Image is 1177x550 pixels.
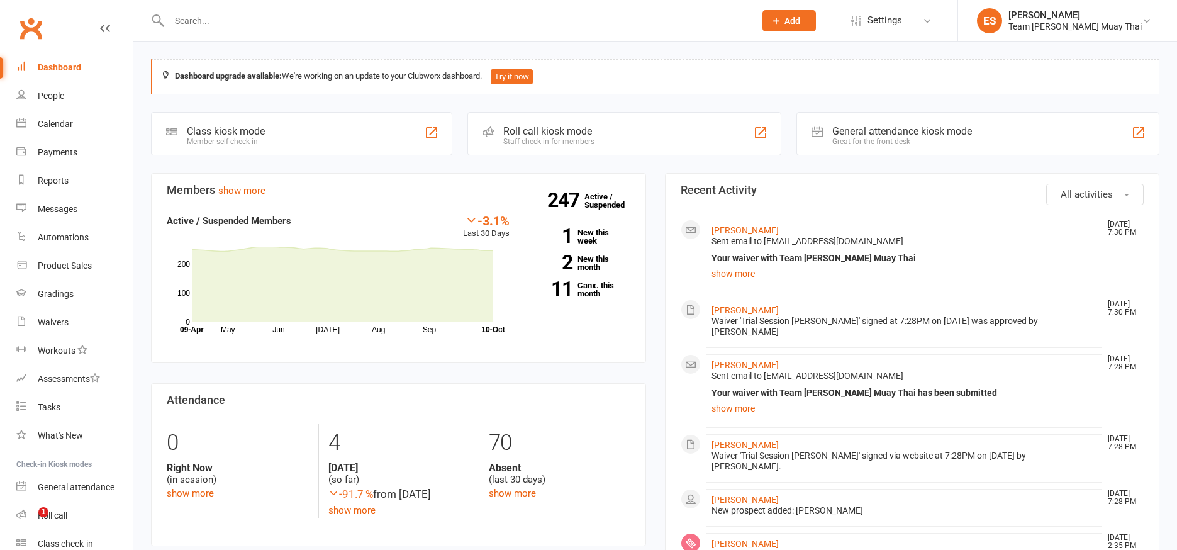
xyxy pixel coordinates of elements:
[165,12,746,30] input: Search...
[1046,184,1144,205] button: All activities
[328,424,470,462] div: 4
[711,451,1097,472] div: Waiver 'Trial Session [PERSON_NAME]' signed via website at 7:28PM on [DATE] by [PERSON_NAME].
[167,488,214,499] a: show more
[16,473,133,502] a: General attendance kiosk mode
[16,53,133,82] a: Dashboard
[528,228,630,245] a: 1New this week
[328,486,470,503] div: from [DATE]
[528,255,630,271] a: 2New this month
[1102,355,1143,371] time: [DATE] 7:28 PM
[38,261,92,271] div: Product Sales
[38,91,64,101] div: People
[1102,435,1143,451] time: [DATE] 7:28 PM
[711,253,1097,264] div: Your waiver with Team [PERSON_NAME] Muay Thai
[38,402,60,412] div: Tasks
[38,317,69,327] div: Waivers
[38,430,83,441] div: What's New
[711,440,779,450] a: [PERSON_NAME]
[38,62,81,72] div: Dashboard
[38,539,93,549] div: Class check-in
[16,308,133,337] a: Waivers
[584,183,640,218] a: 247Active / Suspended
[16,138,133,167] a: Payments
[167,462,309,474] strong: Right Now
[13,507,43,537] iframe: Intercom live chat
[681,184,1144,196] h3: Recent Activity
[1102,300,1143,317] time: [DATE] 7:30 PM
[151,59,1159,94] div: We're working on an update to your Clubworx dashboard.
[328,488,373,500] span: -91.7 %
[16,223,133,252] a: Automations
[16,252,133,280] a: Product Sales
[328,462,470,486] div: (so far)
[489,424,630,462] div: 70
[528,253,572,272] strong: 2
[16,393,133,422] a: Tasks
[762,10,816,31] button: Add
[16,422,133,450] a: What's New
[463,213,510,240] div: Last 30 Days
[16,110,133,138] a: Calendar
[1061,189,1113,200] span: All activities
[711,495,779,505] a: [PERSON_NAME]
[1102,220,1143,237] time: [DATE] 7:30 PM
[528,281,630,298] a: 11Canx. this month
[16,280,133,308] a: Gradings
[16,365,133,393] a: Assessments
[167,215,291,227] strong: Active / Suspended Members
[1102,534,1143,550] time: [DATE] 2:35 PM
[38,204,77,214] div: Messages
[16,82,133,110] a: People
[832,125,972,137] div: General attendance kiosk mode
[16,337,133,365] a: Workouts
[503,137,594,146] div: Staff check-in for members
[711,539,779,549] a: [PERSON_NAME]
[218,185,265,196] a: show more
[38,289,74,299] div: Gradings
[528,279,572,298] strong: 11
[977,8,1002,33] div: ES
[15,13,47,44] a: Clubworx
[711,316,1097,337] div: Waiver 'Trial Session [PERSON_NAME]' signed at 7:28PM on [DATE] was approved by [PERSON_NAME]
[1008,21,1142,32] div: Team [PERSON_NAME] Muay Thai
[547,191,584,210] strong: 247
[784,16,800,26] span: Add
[16,195,133,223] a: Messages
[38,374,100,384] div: Assessments
[38,510,67,520] div: Roll call
[16,502,133,530] a: Roll call
[711,225,779,235] a: [PERSON_NAME]
[187,137,265,146] div: Member self check-in
[503,125,594,137] div: Roll call kiosk mode
[167,424,309,462] div: 0
[489,462,630,486] div: (last 30 days)
[328,505,376,516] a: show more
[1008,9,1142,21] div: [PERSON_NAME]
[711,371,903,381] span: Sent email to [EMAIL_ADDRESS][DOMAIN_NAME]
[38,482,114,492] div: General attendance
[167,462,309,486] div: (in session)
[711,305,779,315] a: [PERSON_NAME]
[867,6,902,35] span: Settings
[463,213,510,227] div: -3.1%
[38,507,48,517] span: 1
[38,232,89,242] div: Automations
[832,137,972,146] div: Great for the front desk
[711,360,779,370] a: [PERSON_NAME]
[38,345,75,356] div: Workouts
[489,462,630,474] strong: Absent
[38,119,73,129] div: Calendar
[711,400,1097,417] a: show more
[38,147,77,157] div: Payments
[711,236,903,246] span: Sent email to [EMAIL_ADDRESS][DOMAIN_NAME]
[167,394,630,407] h3: Attendance
[711,388,1097,398] div: Your waiver with Team [PERSON_NAME] Muay Thai has been submitted
[167,184,630,196] h3: Members
[528,227,572,245] strong: 1
[16,167,133,195] a: Reports
[711,265,1097,283] a: show more
[1102,490,1143,506] time: [DATE] 7:28 PM
[328,462,470,474] strong: [DATE]
[491,69,533,84] button: Try it now
[38,176,69,186] div: Reports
